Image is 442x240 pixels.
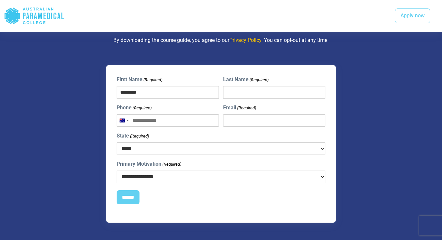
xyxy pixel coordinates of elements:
[37,36,406,44] p: By downloading the course guide, you agree to our . You can opt-out at any time.
[117,132,149,140] label: State
[117,104,152,112] label: Phone
[395,9,430,24] a: Apply now
[117,160,181,168] label: Primary Motivation
[130,133,149,139] span: (Required)
[229,37,261,43] a: Privacy Policy
[223,104,256,112] label: Email
[117,115,131,126] button: Selected country
[4,5,64,27] div: Australian Paramedical College
[237,105,256,111] span: (Required)
[249,77,269,83] span: (Required)
[117,76,162,83] label: First Name
[132,105,152,111] span: (Required)
[223,76,269,83] label: Last Name
[143,77,163,83] span: (Required)
[162,161,182,168] span: (Required)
